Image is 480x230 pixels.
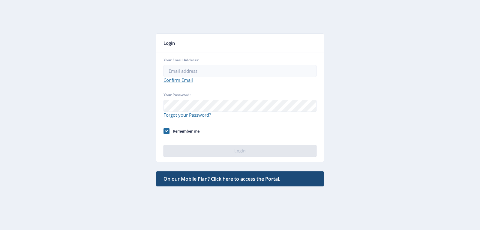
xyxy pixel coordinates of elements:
[163,112,211,118] a: Forgot your Password?
[163,145,316,157] button: Login
[173,128,199,134] span: Remember me
[163,57,199,63] span: Your Email Address:
[156,171,324,187] a: On our Mobile Plan? Click here to access the Portal.
[163,92,190,97] span: Your Password:
[163,65,316,77] input: Email address
[163,38,316,48] div: Login
[163,77,193,83] a: Confirm Email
